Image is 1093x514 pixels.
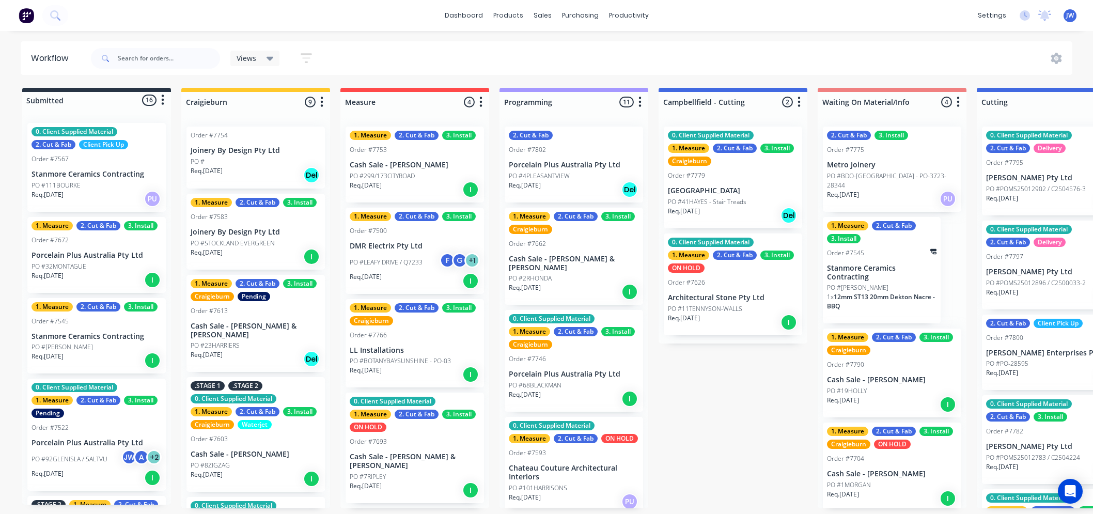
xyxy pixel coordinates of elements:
[509,314,595,323] div: 0. Client Supplied Material
[32,423,69,432] div: Order #7522
[350,346,480,355] p: LL Installations
[283,198,317,207] div: 3. Install
[827,346,870,355] div: Craigieburn
[76,302,120,311] div: 2. Cut & Fab
[462,273,479,289] div: I
[191,407,232,416] div: 1. Measure
[986,453,1080,462] p: PO #POMS25012783 / C2504224
[350,303,391,313] div: 1. Measure
[350,272,382,282] p: Req. [DATE]
[350,453,480,470] p: Cash Sale - [PERSON_NAME] & [PERSON_NAME]
[668,314,700,323] p: Req. [DATE]
[509,370,639,379] p: Porcelain Plus Australia Pty Ltd
[986,412,1030,422] div: 2. Cut & Fab
[236,407,279,416] div: 2. Cut & Fab
[601,434,638,443] div: ON HOLD
[554,434,598,443] div: 2. Cut & Fab
[238,420,272,429] div: Waterjet
[509,274,552,283] p: PO #2RHONDA
[442,212,476,221] div: 3. Install
[191,450,321,459] p: Cash Sale - [PERSON_NAME]
[986,399,1072,409] div: 0. Client Supplied Material
[32,190,64,199] p: Req. [DATE]
[32,251,162,260] p: Porcelain Plus Australia Pty Ltd
[144,470,161,486] div: I
[986,359,1028,368] p: PO #PO-28595
[350,181,382,190] p: Req. [DATE]
[827,376,957,384] p: Cash Sale - [PERSON_NAME]
[350,331,387,340] div: Order #7766
[32,302,73,311] div: 1. Measure
[191,306,228,316] div: Order #7613
[940,396,956,413] div: I
[509,448,546,458] div: Order #7593
[827,292,834,301] span: 1 x
[442,303,476,313] div: 3. Install
[986,158,1023,167] div: Order #7795
[303,167,320,183] div: Del
[509,131,553,140] div: 2. Cut & Fab
[509,161,639,169] p: Porcelain Plus Australia Pty Ltd
[27,298,166,374] div: 1. Measure2. Cut & Fab3. InstallOrder #7545Stanmore Ceramics ContractingPO #[PERSON_NAME]Req.[DATE]I
[32,396,73,405] div: 1. Measure
[874,440,911,449] div: ON HOLD
[621,284,638,300] div: I
[124,221,158,230] div: 3. Install
[237,53,256,64] span: Views
[144,352,161,369] div: I
[621,391,638,407] div: I
[827,490,859,499] p: Req. [DATE]
[823,127,961,212] div: 2. Cut & Fab3. InstallOrder #7775Metro JoineryPO #BDO-[GEOGRAPHIC_DATA] - PO-3723-28344Req.[DATE]PU
[191,470,223,479] p: Req. [DATE]
[350,437,387,446] div: Order #7693
[303,471,320,487] div: I
[121,449,137,465] div: JW
[350,410,391,419] div: 1. Measure
[827,234,861,243] div: 3. Install
[509,421,595,430] div: 0. Client Supplied Material
[32,140,75,149] div: 2. Cut & Fab
[228,381,262,391] div: .STAGE 2
[668,263,705,273] div: ON HOLD
[601,327,635,336] div: 3. Install
[32,181,81,190] p: PO #111BOURKE
[604,8,654,23] div: productivity
[557,8,604,23] div: purchasing
[32,154,69,164] div: Order #7567
[124,302,158,311] div: 3. Install
[69,500,111,509] div: 1. Measure
[827,470,957,478] p: Cash Sale - [PERSON_NAME]
[509,239,546,248] div: Order #7662
[118,48,220,69] input: Search for orders...
[827,283,888,292] p: PO #[PERSON_NAME]
[76,221,120,230] div: 2. Cut & Fab
[509,283,541,292] p: Req. [DATE]
[462,366,479,383] div: I
[191,131,228,140] div: Order #7754
[509,327,550,336] div: 1. Measure
[668,186,798,195] p: [GEOGRAPHIC_DATA]
[668,238,754,247] div: 0. Client Supplied Material
[452,253,467,268] div: G
[32,500,66,509] div: .STAGE 2
[875,131,908,140] div: 3. Install
[191,146,321,155] p: Joinery By Design Pty Ltd
[986,368,1018,378] p: Req. [DATE]
[780,207,797,224] div: Del
[872,427,916,436] div: 2. Cut & Fab
[668,131,754,140] div: 0. Client Supplied Material
[986,278,1086,288] p: PO #POMS25012896 / C2500033-2
[986,427,1023,436] div: Order #7782
[827,221,868,230] div: 1. Measure
[505,208,643,305] div: 1. Measure2. Cut & Fab3. InstallCraigieburnOrder #7662Cash Sale - [PERSON_NAME] & [PERSON_NAME]PO...
[350,397,435,406] div: 0. Client Supplied Material
[27,217,166,293] div: 1. Measure2. Cut & Fab3. InstallOrder #7672Porcelain Plus Australia Pty LtdPO #32MONTAGUEReq.[DATE]I
[1034,412,1067,422] div: 3. Install
[191,381,225,391] div: .STAGE 1
[668,144,709,153] div: 1. Measure
[124,396,158,405] div: 3. Install
[509,434,550,443] div: 1. Measure
[668,293,798,302] p: Architectural Stone Pty Ltd
[760,144,794,153] div: 3. Install
[668,278,705,287] div: Order #7626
